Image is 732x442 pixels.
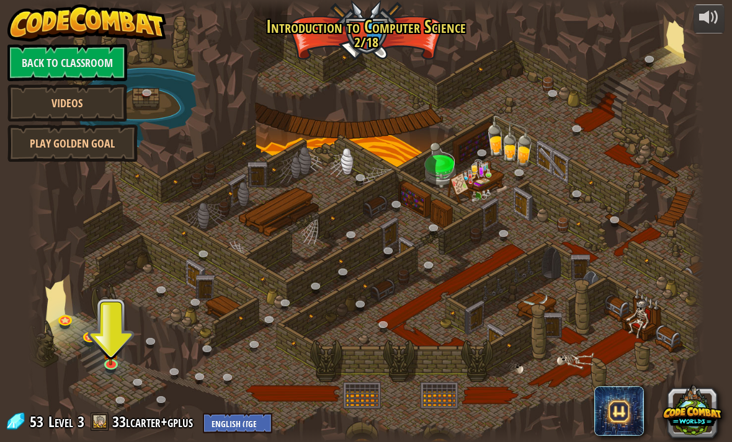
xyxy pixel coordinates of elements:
a: Back to Classroom [7,44,127,81]
img: level-banner-unstarted.png [102,337,119,365]
span: 3 [78,412,84,431]
span: 53 [30,412,47,431]
span: Level [48,412,73,432]
a: Play Golden Goal [7,125,138,162]
a: Videos [7,84,127,122]
button: Adjust volume [694,4,725,33]
a: 33lcarter+gplus [112,412,197,431]
img: CodeCombat - Learn how to code by playing a game [7,4,166,42]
